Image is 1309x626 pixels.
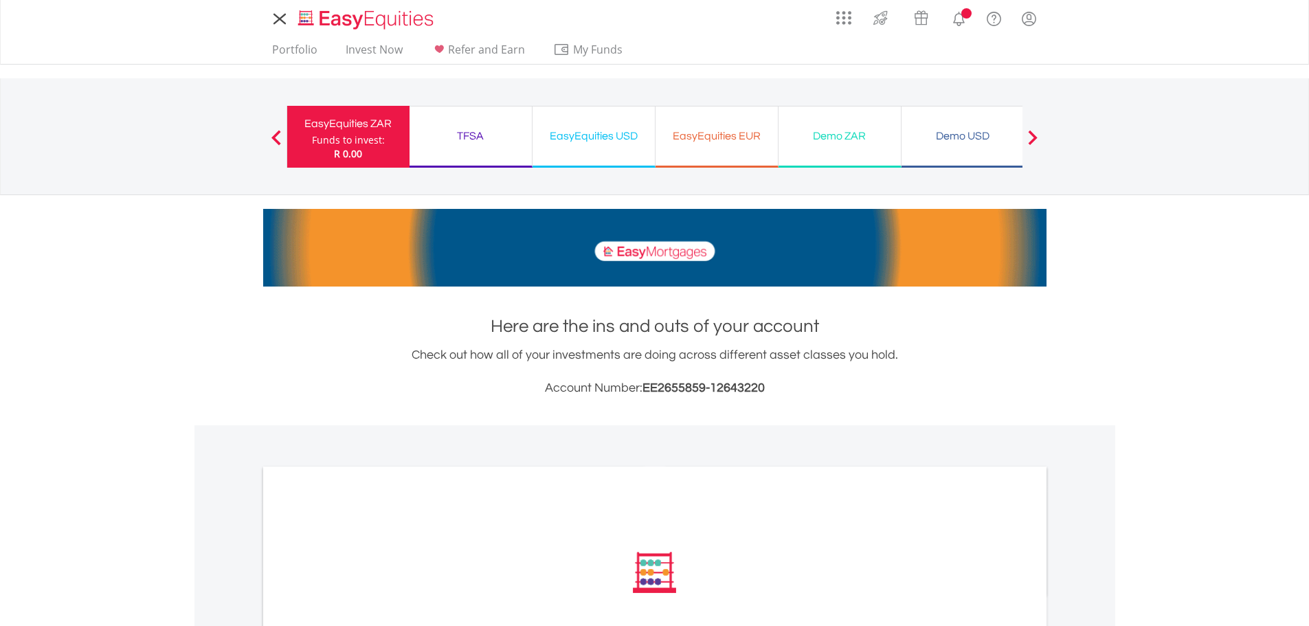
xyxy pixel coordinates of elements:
div: EasyEquities USD [541,126,647,146]
h1: Here are the ins and outs of your account [263,314,1047,339]
span: R 0.00 [334,147,362,160]
div: Funds to invest: [312,133,385,147]
span: EE2655859-12643220 [642,381,765,394]
button: Previous [262,137,290,150]
a: AppsGrid [827,3,860,25]
div: TFSA [418,126,524,146]
a: FAQ's and Support [976,3,1011,31]
img: grid-menu-icon.svg [836,10,851,25]
a: Notifications [941,3,976,31]
a: Invest Now [340,43,408,64]
img: EasyEquities_Logo.png [295,8,439,31]
h3: Account Number: [263,379,1047,398]
img: vouchers-v2.svg [910,7,932,29]
span: My Funds [553,41,643,58]
a: Portfolio [267,43,323,64]
a: Refer and Earn [425,43,530,64]
div: EasyEquities EUR [664,126,770,146]
div: Demo USD [910,126,1016,146]
a: My Profile [1011,3,1047,34]
button: Next [1019,137,1047,150]
div: EasyEquities ZAR [295,114,401,133]
span: Refer and Earn [448,42,525,57]
img: thrive-v2.svg [869,7,892,29]
a: Vouchers [901,3,941,29]
div: Demo ZAR [787,126,893,146]
div: Check out how all of your investments are doing across different asset classes you hold. [263,346,1047,398]
a: Home page [293,3,439,31]
img: EasyMortage Promotion Banner [263,209,1047,287]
